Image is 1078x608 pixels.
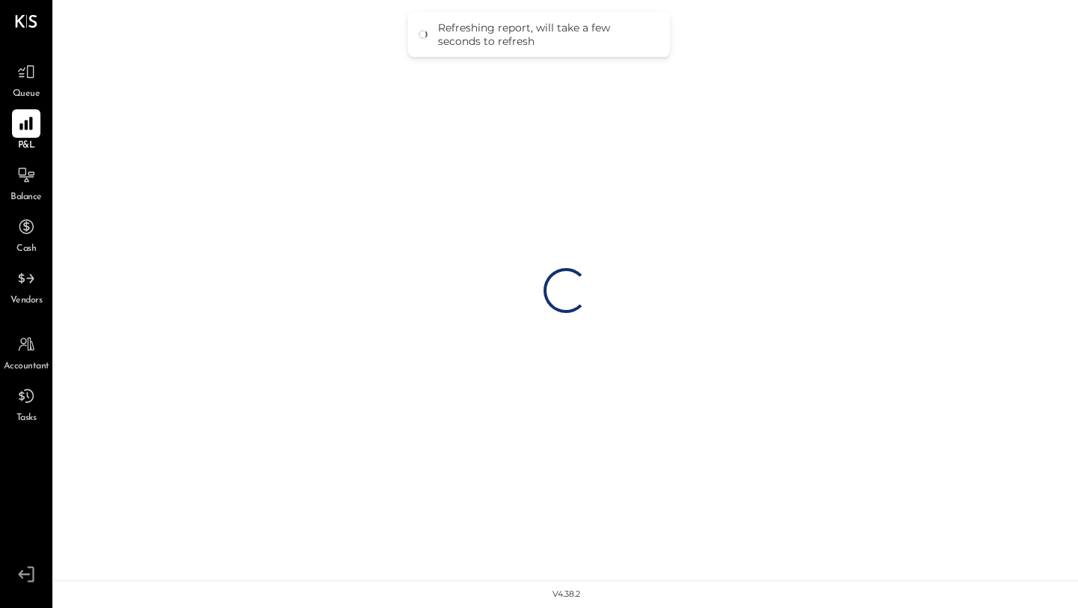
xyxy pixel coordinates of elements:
div: Refreshing report, will take a few seconds to refresh [438,21,655,48]
span: Cash [16,243,36,256]
span: Accountant [4,360,49,374]
a: Queue [1,58,52,101]
div: v 4.38.2 [552,589,580,601]
span: Tasks [16,412,37,425]
span: P&L [18,139,35,153]
a: Tasks [1,382,52,425]
span: Vendors [10,294,43,308]
span: Queue [13,88,40,101]
a: Balance [1,161,52,204]
a: Cash [1,213,52,256]
a: P&L [1,109,52,153]
a: Accountant [1,330,52,374]
a: Vendors [1,264,52,308]
span: Balance [10,191,42,204]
